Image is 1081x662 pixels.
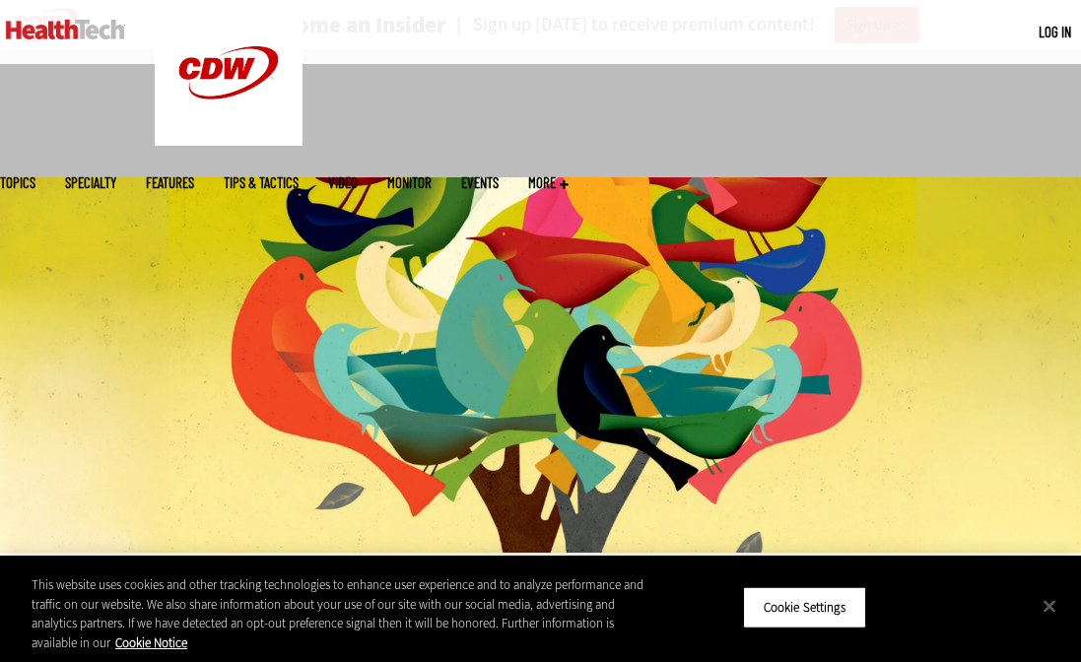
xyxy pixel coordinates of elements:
[328,175,358,190] a: Video
[743,587,866,629] button: Cookie Settings
[146,175,194,190] a: Features
[65,175,116,190] span: Specialty
[461,175,499,190] a: Events
[115,633,187,650] a: More information about your privacy
[1039,23,1071,40] a: Log in
[528,175,569,190] span: More
[1028,584,1071,628] button: Close
[155,130,303,151] a: CDW
[1039,22,1071,42] div: User menu
[387,175,432,190] a: MonITor
[224,175,299,190] a: Tips & Tactics
[32,575,648,652] div: This website uses cookies and other tracking technologies to enhance user experience and to analy...
[6,20,125,39] img: Home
